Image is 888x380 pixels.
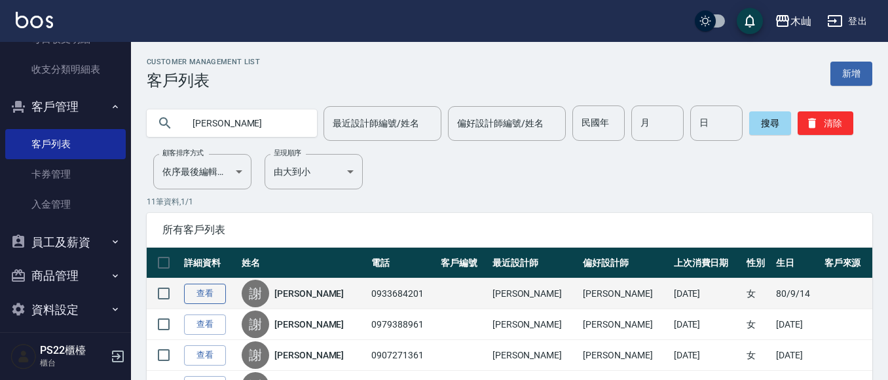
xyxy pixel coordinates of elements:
a: 查看 [184,284,226,304]
td: 0907271361 [368,340,438,371]
td: 80/9/14 [773,278,821,309]
td: [DATE] [773,340,821,371]
a: 查看 [184,345,226,366]
div: 謝 [242,280,269,307]
th: 電話 [368,248,438,278]
td: 0933684201 [368,278,438,309]
th: 偏好設計師 [580,248,670,278]
th: 性別 [743,248,773,278]
div: 依序最後編輯時間 [153,154,251,189]
a: 入金管理 [5,189,126,219]
td: [PERSON_NAME] [580,309,670,340]
a: [PERSON_NAME] [274,318,344,331]
th: 客戶編號 [437,248,489,278]
button: 登出 [822,9,872,33]
th: 生日 [773,248,821,278]
h2: Customer Management List [147,58,260,66]
td: [PERSON_NAME] [489,340,580,371]
th: 客戶來源 [821,248,872,278]
td: [DATE] [671,340,743,371]
a: 客戶列表 [5,129,126,159]
button: 客戶管理 [5,90,126,124]
a: 新增 [830,62,872,86]
p: 11 筆資料, 1 / 1 [147,196,872,208]
a: 卡券管理 [5,159,126,189]
td: [DATE] [671,278,743,309]
td: [PERSON_NAME] [489,278,580,309]
th: 最近設計師 [489,248,580,278]
td: [PERSON_NAME] [580,278,670,309]
td: [PERSON_NAME] [580,340,670,371]
h5: PS22櫃檯 [40,344,107,357]
h3: 客戶列表 [147,71,260,90]
label: 呈現順序 [274,148,301,158]
button: save [737,8,763,34]
button: 木屾 [769,8,817,35]
td: 0979388961 [368,309,438,340]
label: 顧客排序方式 [162,148,204,158]
button: 清除 [798,111,853,135]
a: 查看 [184,314,226,335]
div: 由大到小 [265,154,363,189]
button: 商品管理 [5,259,126,293]
div: 謝 [242,311,269,338]
button: 搜尋 [749,111,791,135]
img: Logo [16,12,53,28]
div: 謝 [242,341,269,369]
th: 詳細資料 [181,248,238,278]
input: 搜尋關鍵字 [183,105,306,141]
td: [PERSON_NAME] [489,309,580,340]
p: 櫃台 [40,357,107,369]
span: 所有客戶列表 [162,223,857,237]
button: 資料設定 [5,293,126,327]
td: 女 [743,340,773,371]
a: [PERSON_NAME] [274,287,344,300]
th: 姓名 [238,248,368,278]
td: [DATE] [773,309,821,340]
th: 上次消費日期 [671,248,743,278]
td: [DATE] [671,309,743,340]
img: Person [10,343,37,370]
a: 收支分類明細表 [5,54,126,85]
td: 女 [743,309,773,340]
td: 女 [743,278,773,309]
div: 木屾 [790,13,811,29]
a: [PERSON_NAME] [274,349,344,362]
button: 員工及薪資 [5,225,126,259]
